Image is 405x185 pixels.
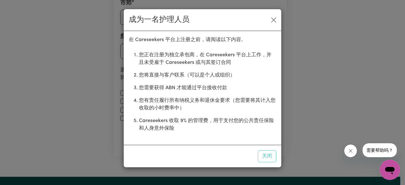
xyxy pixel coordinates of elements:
[139,118,274,131] font: Careseekers 收取 9% 的管理费，用于支付您的公共责任保险和人身意外保险
[139,85,227,90] font: 您需要获得 ABN 才能通过平台接收付款
[344,145,357,157] iframe: 关闭消息
[262,154,272,159] font: 关闭
[139,52,271,65] font: 您正在注册为独立承包商，在 Careseekers 平台上工作，并且未受雇于 Careseekers 或与其签订合同
[129,16,190,24] font: 成为一名护理人员
[269,15,279,25] button: 关闭
[359,143,400,157] iframe: 来自公司的消息
[139,98,276,111] font: 您有责任履行所有纳税义务和退休金要求（您需要将其计入您收取的小时费率中）
[129,37,246,42] font: 在 Careseekers 平台上注册之前，请阅读以下内容。
[139,73,235,78] font: 您将直接与客户联系（可以是个人或组织）
[380,160,400,180] iframe: 启动消息传送窗口的按钮
[258,150,276,162] button: 关闭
